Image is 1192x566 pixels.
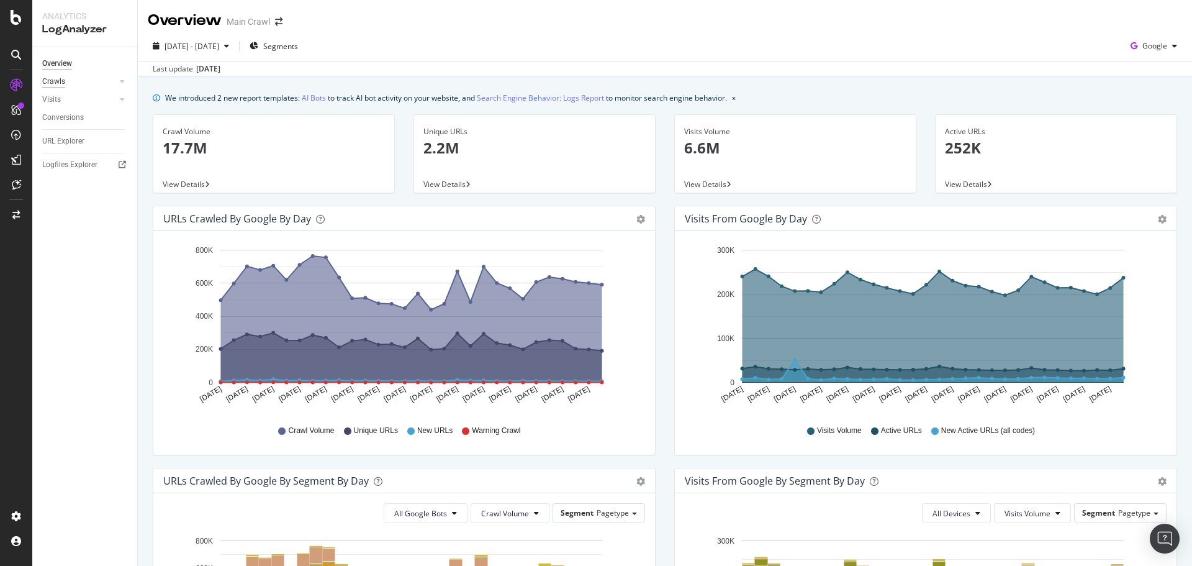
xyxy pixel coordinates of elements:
div: Conversions [42,111,84,124]
span: All Google Bots [394,508,447,519]
text: 600K [196,279,213,288]
span: View Details [163,179,205,189]
text: [DATE] [1088,385,1113,404]
text: [DATE] [304,385,328,404]
text: [DATE] [435,385,459,404]
div: gear [636,215,645,224]
span: Segments [263,41,298,52]
button: Visits Volume [994,503,1071,523]
text: [DATE] [382,385,407,404]
text: [DATE] [409,385,433,404]
button: close banner [729,89,739,107]
span: View Details [423,179,466,189]
text: [DATE] [540,385,565,404]
span: View Details [684,179,726,189]
span: Crawl Volume [288,426,334,436]
text: [DATE] [720,385,744,404]
div: info banner [153,91,1177,104]
text: [DATE] [956,385,981,404]
a: Search Engine Behavior: Logs Report [477,91,604,104]
a: Logfiles Explorer [42,158,129,171]
text: 100K [717,334,734,343]
span: View Details [945,179,987,189]
span: Google [1142,40,1167,51]
text: 400K [196,312,213,321]
span: New Active URLs (all codes) [941,426,1035,436]
div: gear [1158,215,1167,224]
text: [DATE] [877,385,902,404]
text: [DATE] [1062,385,1086,404]
button: [DATE] - [DATE] [148,36,234,56]
div: Open Intercom Messenger [1150,524,1180,554]
a: Overview [42,57,129,70]
text: [DATE] [1036,385,1060,404]
span: Visits Volume [1005,508,1050,519]
text: [DATE] [983,385,1008,404]
span: Crawl Volume [481,508,529,519]
div: URLs Crawled by Google By Segment By Day [163,475,369,487]
div: Unique URLs [423,126,646,137]
text: [DATE] [251,385,276,404]
text: [DATE] [461,385,486,404]
text: [DATE] [566,385,591,404]
p: 2.2M [423,137,646,158]
div: A chart. [163,241,641,414]
a: URL Explorer [42,135,129,148]
text: 300K [717,246,734,255]
text: [DATE] [487,385,512,404]
text: [DATE] [772,385,797,404]
div: Visits Volume [684,126,906,137]
text: [DATE] [851,385,876,404]
span: Warning Crawl [472,426,520,436]
text: [DATE] [746,385,771,404]
div: Main Crawl [227,16,270,28]
text: [DATE] [798,385,823,404]
a: Conversions [42,111,129,124]
span: All Devices [932,508,970,519]
text: 800K [196,537,213,545]
span: [DATE] - [DATE] [165,41,219,52]
span: Visits Volume [817,426,862,436]
a: Visits [42,93,116,106]
div: URL Explorer [42,135,84,148]
button: Segments [245,36,303,56]
div: Logfiles Explorer [42,158,97,171]
div: Visits from Google By Segment By Day [685,475,865,487]
span: Active URLs [881,426,922,436]
div: arrow-right-arrow-left [275,17,282,26]
div: LogAnalyzer [42,22,127,37]
p: 17.7M [163,137,385,158]
button: Google [1126,36,1182,56]
div: Active URLs [945,126,1167,137]
text: 200K [196,345,213,354]
div: gear [1158,477,1167,486]
p: 6.6M [684,137,906,158]
text: 0 [730,378,734,387]
div: We introduced 2 new report templates: to track AI bot activity on your website, and to monitor se... [165,91,727,104]
div: Crawls [42,75,65,88]
text: [DATE] [225,385,250,404]
text: [DATE] [330,385,354,404]
div: [DATE] [196,63,220,75]
div: Visits [42,93,61,106]
button: Crawl Volume [471,503,549,523]
text: [DATE] [1009,385,1034,404]
span: Pagetype [597,508,629,518]
a: AI Bots [302,91,326,104]
div: Crawl Volume [163,126,385,137]
span: Segment [1082,508,1115,518]
span: Pagetype [1118,508,1150,518]
div: Visits from Google by day [685,212,807,225]
text: [DATE] [825,385,850,404]
text: 0 [209,378,213,387]
a: Crawls [42,75,116,88]
div: Analytics [42,10,127,22]
text: 200K [717,290,734,299]
text: [DATE] [356,385,381,404]
svg: A chart. [685,241,1162,414]
text: [DATE] [904,385,929,404]
span: Segment [561,508,594,518]
div: Overview [148,10,222,31]
text: [DATE] [198,385,223,404]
